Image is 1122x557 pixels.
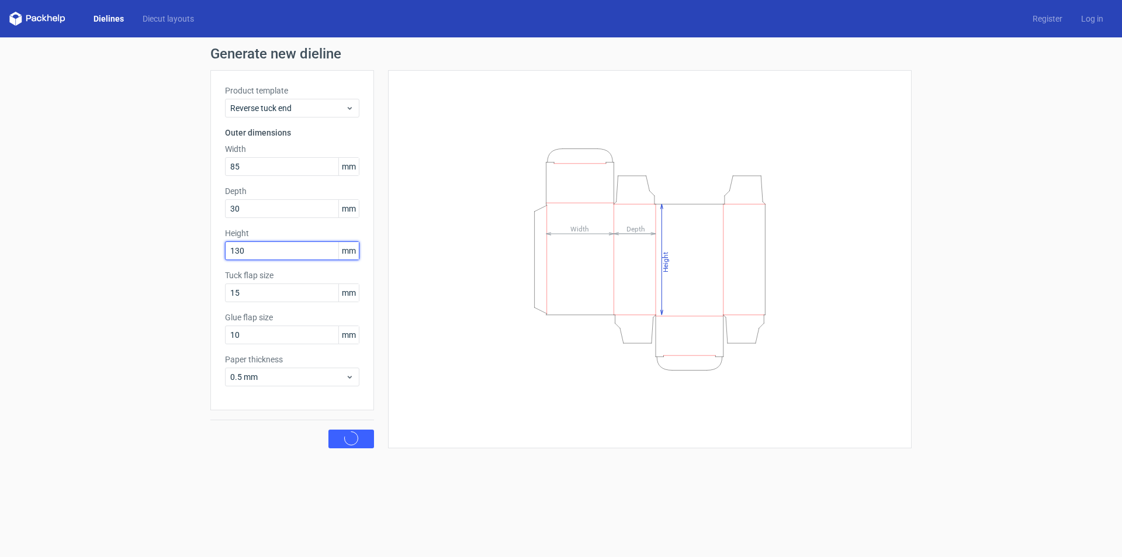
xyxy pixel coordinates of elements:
tspan: Height [662,251,670,272]
tspan: Depth [626,224,645,233]
span: mm [338,158,359,175]
span: mm [338,284,359,302]
tspan: Width [570,224,589,233]
span: Reverse tuck end [230,102,345,114]
a: Register [1023,13,1072,25]
label: Depth [225,185,359,197]
h3: Outer dimensions [225,127,359,139]
label: Paper thickness [225,354,359,365]
a: Dielines [84,13,133,25]
label: Tuck flap size [225,269,359,281]
label: Width [225,143,359,155]
span: mm [338,200,359,217]
a: Log in [1072,13,1113,25]
span: 0.5 mm [230,371,345,383]
h1: Generate new dieline [210,47,912,61]
a: Diecut layouts [133,13,203,25]
label: Height [225,227,359,239]
span: mm [338,242,359,260]
label: Glue flap size [225,312,359,323]
label: Product template [225,85,359,96]
span: mm [338,326,359,344]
